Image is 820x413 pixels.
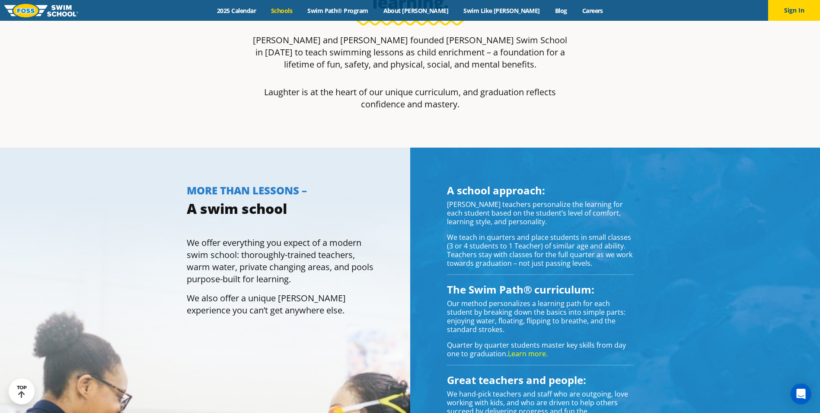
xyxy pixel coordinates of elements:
p: We teach in quarters and place students in small classes (3 or 4 students to 1 Teacher) of simila... [447,233,634,268]
p: [PERSON_NAME] and [PERSON_NAME] founded [PERSON_NAME] Swim School in [DATE] to teach swimming les... [249,34,571,71]
a: Careers [574,6,610,15]
a: Swim Path® Program [300,6,376,15]
p: Laughter is at the heart of our unique curriculum, and graduation reflects confidence and mastery. [249,86,571,110]
img: FOSS Swim School Logo [4,4,78,17]
p: [PERSON_NAME] teachers personalize the learning for each student based on the student’s level of ... [447,200,634,226]
p: We also offer a unique [PERSON_NAME] experience you can’t get anywhere else. [187,292,373,316]
a: Blog [547,6,574,15]
a: Swim Like [PERSON_NAME] [456,6,548,15]
div: TOP [17,385,27,398]
a: About [PERSON_NAME] [376,6,456,15]
p: Our method personalizes a learning path for each student by breaking down the basics into simple ... [447,299,634,334]
a: 2025 Calendar [210,6,264,15]
span: Great teachers and people: [447,373,586,387]
div: Open Intercom Messenger [791,384,811,404]
p: We offer everything you expect of a modern swim school: thoroughly-trained teachers, warm water, ... [187,237,373,285]
h3: A swim school [187,200,373,217]
span: The Swim Path® curriculum: [447,282,594,297]
p: Quarter by quarter students master key skills from day one to graduation. [447,341,634,358]
a: Learn more. [508,349,548,358]
a: Schools [264,6,300,15]
span: MORE THAN LESSONS – [187,183,307,197]
span: A school approach: [447,183,545,197]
